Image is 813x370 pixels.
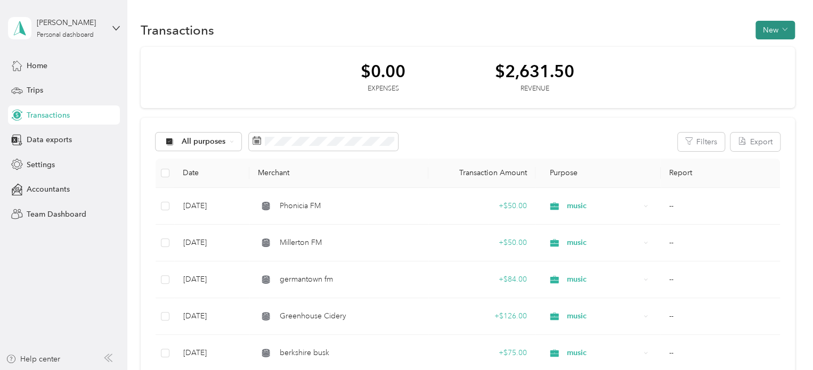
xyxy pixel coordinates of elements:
[37,32,94,38] div: Personal dashboard
[755,21,795,39] button: New
[174,261,249,298] td: [DATE]
[567,274,640,285] span: music
[661,159,780,188] th: Report
[27,184,70,195] span: Accountants
[437,347,527,359] div: + $75.00
[280,310,346,322] span: Greenhouse Cidery
[27,134,72,145] span: Data exports
[174,298,249,335] td: [DATE]
[27,159,55,170] span: Settings
[27,85,43,96] span: Trips
[567,310,640,322] span: music
[182,138,226,145] span: All purposes
[141,24,214,36] h1: Transactions
[428,159,535,188] th: Transaction Amount
[437,200,527,212] div: + $50.00
[495,62,574,80] div: $2,631.50
[361,84,405,94] div: Expenses
[661,188,780,225] td: --
[27,209,86,220] span: Team Dashboard
[437,274,527,285] div: + $84.00
[567,347,640,359] span: music
[6,353,60,365] button: Help center
[249,159,428,188] th: Merchant
[174,188,249,225] td: [DATE]
[37,17,103,28] div: [PERSON_NAME]
[27,60,47,71] span: Home
[437,237,527,249] div: + $50.00
[678,133,725,151] button: Filters
[174,159,249,188] th: Date
[567,200,640,212] span: music
[361,62,405,80] div: $0.00
[437,310,527,322] div: + $126.00
[544,168,578,177] span: Purpose
[280,200,321,212] span: Phonicia FM
[730,133,780,151] button: Export
[280,347,329,359] span: berkshire busk
[753,310,813,370] iframe: Everlance-gr Chat Button Frame
[661,298,780,335] td: --
[495,84,574,94] div: Revenue
[661,261,780,298] td: --
[280,274,333,285] span: germantown fm
[661,225,780,261] td: --
[174,225,249,261] td: [DATE]
[280,237,322,249] span: Millerton FM
[567,237,640,249] span: music
[27,110,70,121] span: Transactions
